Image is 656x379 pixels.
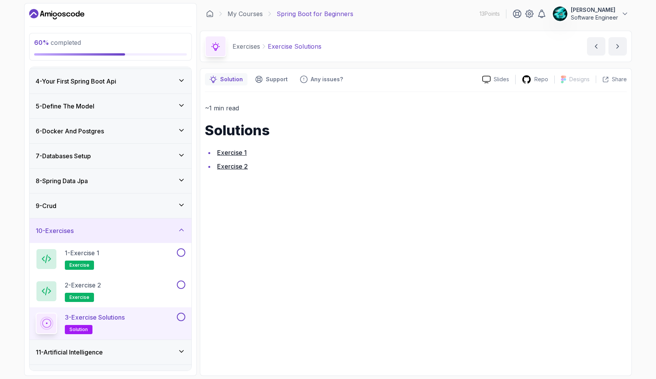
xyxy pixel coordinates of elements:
[36,313,185,334] button: 3-Exercise Solutionssolution
[34,39,49,46] span: 60 %
[587,37,605,56] button: previous content
[227,9,263,18] a: My Courses
[36,77,116,86] h3: 4 - Your First Spring Boot Api
[69,294,89,300] span: exercise
[69,326,88,333] span: solution
[30,94,191,118] button: 5-Define The Model
[36,226,74,235] h3: 10 - Exercises
[220,75,243,83] p: Solution
[205,103,627,113] p: ~1 min read
[232,42,260,51] p: Exercises
[596,75,627,83] button: Share
[476,75,515,84] a: Slides
[311,75,343,83] p: Any issues?
[608,37,627,56] button: next content
[30,218,191,243] button: 10-Exercises
[65,313,125,322] p: 3 - Exercise Solutions
[217,149,247,156] a: Exercise 1
[36,126,104,136] h3: 6 - Docker And Postgres
[553,7,567,21] img: user profile image
[494,75,509,83] p: Slides
[480,10,500,18] p: 13 Points
[30,169,191,193] button: 8-Spring Data Jpa
[251,73,292,85] button: Support button
[36,176,88,185] h3: 8 - Spring Data Jpa
[277,9,353,18] p: Spring Boot for Beginners
[36,151,91,161] h3: 7 - Databases Setup
[266,75,288,83] p: Support
[268,42,321,51] p: Exercise Solutions
[34,39,81,46] span: completed
[30,144,191,168] button: 7-Databases Setup
[205,123,627,138] h1: Solutions
[217,162,248,170] a: Exercise 2
[569,75,590,83] p: Designs
[30,194,191,218] button: 9-Crud
[36,102,94,111] h3: 5 - Define The Model
[516,75,554,84] a: Repo
[295,73,348,85] button: Feedback button
[30,340,191,364] button: 11-Artificial Intelligence
[552,6,629,21] button: user profile image[PERSON_NAME]Software Engineer
[36,248,185,270] button: 1-Exercise 1exercise
[65,281,101,290] p: 2 - Exercise 2
[30,69,191,94] button: 4-Your First Spring Boot Api
[36,281,185,302] button: 2-Exercise 2exercise
[205,73,247,85] button: notes button
[571,6,618,14] p: [PERSON_NAME]
[29,8,84,20] a: Dashboard
[612,75,627,83] p: Share
[36,348,103,357] h3: 11 - Artificial Intelligence
[206,10,214,18] a: Dashboard
[65,248,99,258] p: 1 - Exercise 1
[534,75,548,83] p: Repo
[30,119,191,143] button: 6-Docker And Postgres
[571,14,618,21] p: Software Engineer
[36,201,56,210] h3: 9 - Crud
[69,262,89,268] span: exercise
